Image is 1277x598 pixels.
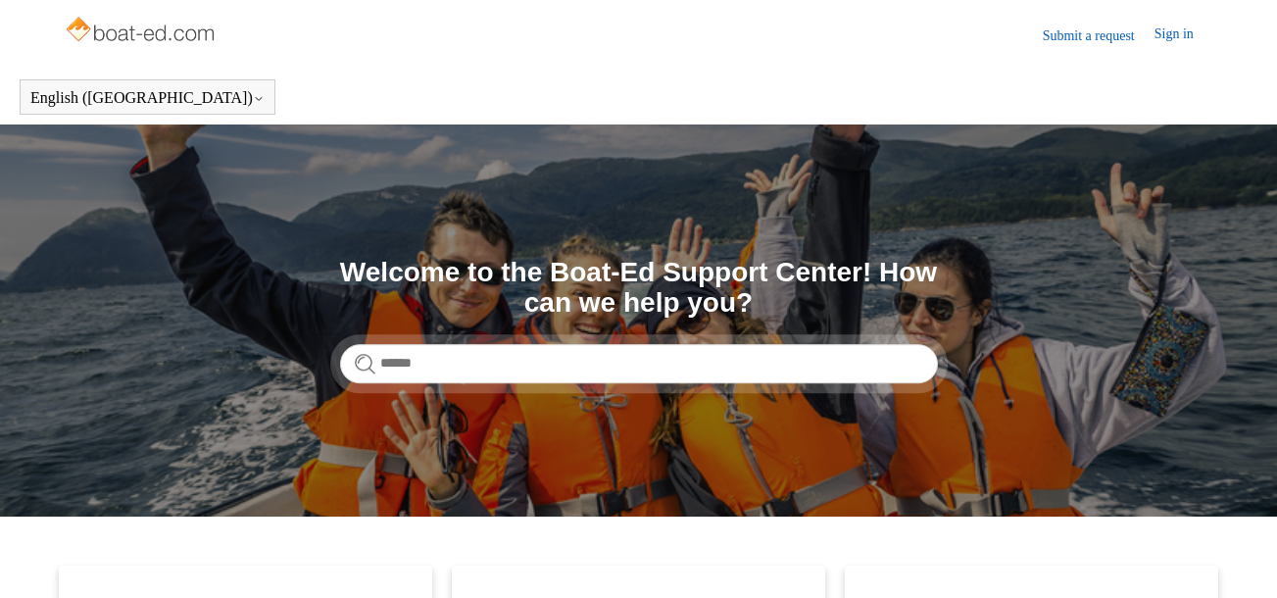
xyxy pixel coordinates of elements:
[30,89,265,107] button: English ([GEOGRAPHIC_DATA])
[1154,24,1213,47] a: Sign in
[1043,25,1154,46] a: Submit a request
[340,344,938,383] input: Search
[340,258,938,319] h1: Welcome to the Boat-Ed Support Center! How can we help you?
[64,12,220,51] img: Boat-Ed Help Center home page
